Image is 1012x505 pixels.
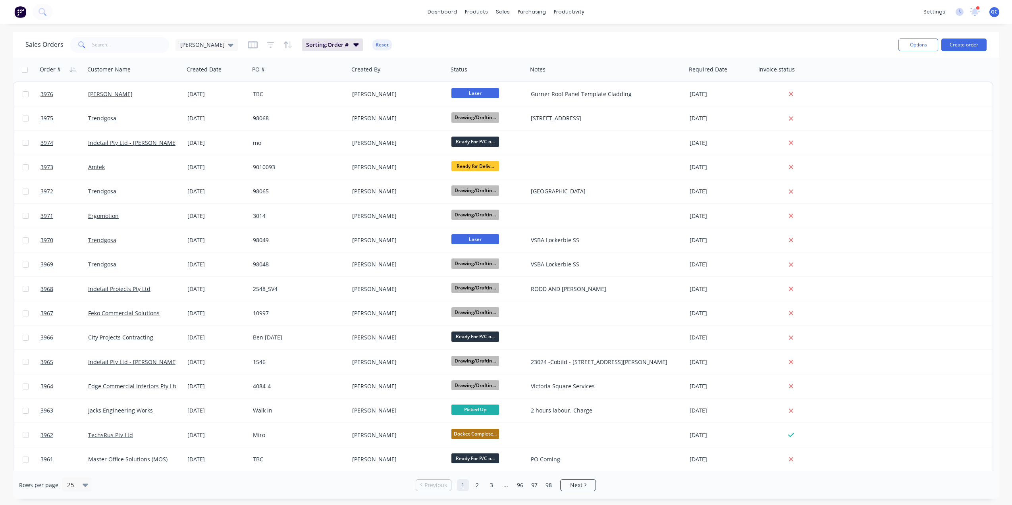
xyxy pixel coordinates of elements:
[187,431,247,439] div: [DATE]
[531,90,676,98] div: Gurner Roof Panel Template Cladding
[352,139,440,147] div: [PERSON_NAME]
[451,88,499,98] span: Laser
[88,309,160,317] a: Feko Commercial Solutions
[88,407,153,414] a: Jacks Engineering Works
[413,479,599,491] ul: Pagination
[40,155,88,179] a: 3973
[306,41,349,49] span: Sorting: Order #
[180,40,225,49] span: [PERSON_NAME]
[25,41,64,48] h1: Sales Orders
[19,481,58,489] span: Rows per page
[531,260,676,268] div: VSBA Lockerbie SS
[88,333,153,341] a: City Projects Contracting
[88,90,133,98] a: [PERSON_NAME]
[451,185,499,195] span: Drawing/Draftin...
[40,187,53,195] span: 3972
[531,407,676,414] div: 2 hours labour. Charge
[40,90,53,98] span: 3976
[471,479,483,491] a: Page 2
[253,382,341,390] div: 4084-4
[187,187,247,195] div: [DATE]
[461,6,492,18] div: products
[40,228,88,252] a: 3970
[253,333,341,341] div: Ben [DATE]
[40,423,88,447] a: 3962
[88,163,105,171] a: Amtek
[253,431,341,439] div: Miro
[758,66,795,73] div: Invoice status
[302,39,363,51] button: Sorting:Order #
[424,481,447,489] span: Previous
[88,114,116,122] a: Trendgosa
[187,114,247,122] div: [DATE]
[690,90,753,98] div: [DATE]
[253,407,341,414] div: Walk in
[690,382,753,390] div: [DATE]
[187,163,247,171] div: [DATE]
[690,114,753,122] div: [DATE]
[561,481,596,489] a: Next page
[40,382,53,390] span: 3964
[352,163,440,171] div: [PERSON_NAME]
[531,285,676,293] div: RODD AND [PERSON_NAME]
[550,6,588,18] div: productivity
[451,380,499,390] span: Drawing/Draftin...
[253,358,341,366] div: 1546
[351,66,380,73] div: Created By
[88,187,116,195] a: Trendgosa
[690,333,753,341] div: [DATE]
[253,455,341,463] div: TBC
[40,179,88,203] a: 3972
[451,210,499,220] span: Drawing/Draftin...
[40,131,88,155] a: 3974
[898,39,938,51] button: Options
[690,139,753,147] div: [DATE]
[690,358,753,366] div: [DATE]
[690,431,753,439] div: [DATE]
[451,356,499,366] span: Drawing/Draftin...
[88,382,178,390] a: Edge Commercial Interiors Pty Ltd
[352,285,440,293] div: [PERSON_NAME]
[690,212,753,220] div: [DATE]
[40,204,88,228] a: 3971
[991,8,998,15] span: GC
[253,163,341,171] div: 9010093
[253,90,341,98] div: TBC
[451,307,499,317] span: Drawing/Draftin...
[40,106,88,130] a: 3975
[514,479,526,491] a: Page 96
[40,163,53,171] span: 3973
[352,187,440,195] div: [PERSON_NAME]
[187,333,247,341] div: [DATE]
[543,479,555,491] a: Page 98
[187,309,247,317] div: [DATE]
[492,6,514,18] div: sales
[253,114,341,122] div: 98068
[451,161,499,171] span: Ready for Deliv...
[253,212,341,220] div: 3014
[531,358,676,366] div: 23024 -Cobild - [STREET_ADDRESS][PERSON_NAME]
[88,236,116,244] a: Trendgosa
[531,236,676,244] div: VSBA Lockerbie SS
[690,455,753,463] div: [DATE]
[451,283,499,293] span: Drawing/Draftin...
[531,114,676,122] div: [STREET_ADDRESS]
[531,455,676,463] div: PO Coming
[451,429,499,439] span: Docket Complete...
[424,6,461,18] a: dashboard
[187,90,247,98] div: [DATE]
[40,212,53,220] span: 3971
[451,112,499,122] span: Drawing/Draftin...
[690,187,753,195] div: [DATE]
[352,455,440,463] div: [PERSON_NAME]
[40,309,53,317] span: 3967
[187,407,247,414] div: [DATE]
[416,481,451,489] a: Previous page
[187,212,247,220] div: [DATE]
[88,212,119,220] a: Ergomotion
[528,479,540,491] a: Page 97
[451,405,499,414] span: Picked Up
[514,6,550,18] div: purchasing
[88,358,177,366] a: Indetail Pty Ltd - [PERSON_NAME]
[451,234,499,244] span: Laser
